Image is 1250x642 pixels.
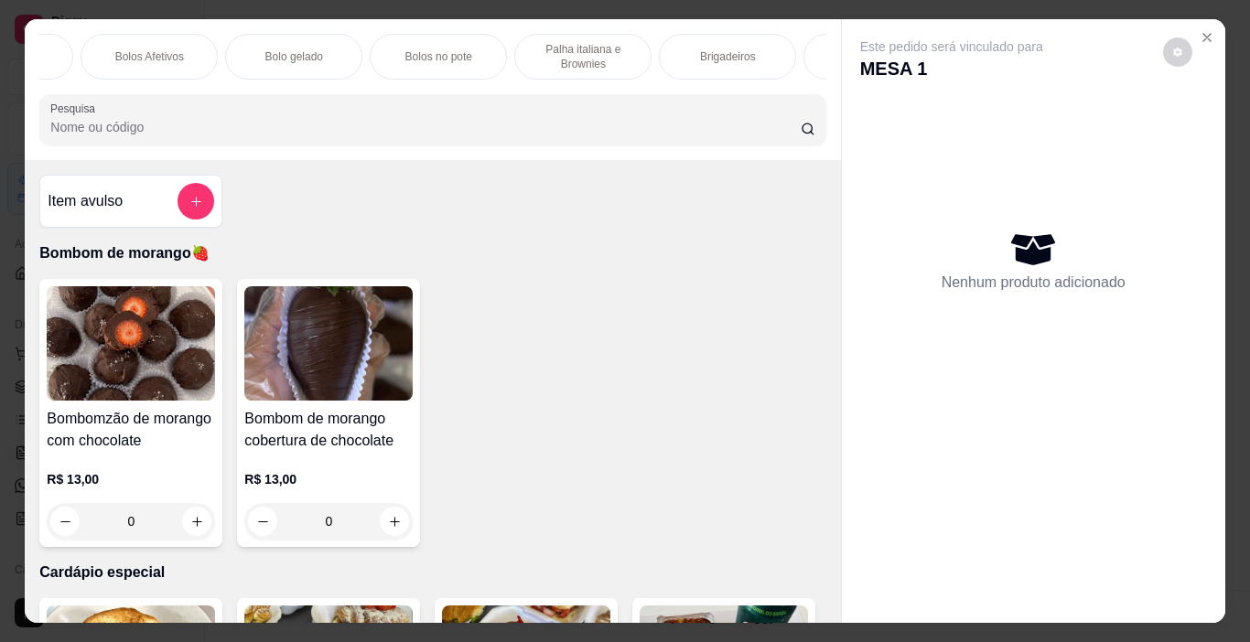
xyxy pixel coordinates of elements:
[244,286,413,401] img: product-image
[860,56,1043,81] p: MESA 1
[50,101,102,116] label: Pesquisa
[244,470,413,488] p: R$ 13,00
[244,408,413,452] h4: Bombom de morango cobertura de chocolate
[248,507,277,536] button: decrease-product-quantity
[50,507,80,536] button: decrease-product-quantity
[380,507,409,536] button: increase-product-quantity
[700,49,756,64] p: Brigadeiros
[860,37,1043,56] p: Este pedido será vinculado para
[39,242,825,264] p: Bombom de morango🍓
[48,190,123,212] h4: Item avulso
[265,49,323,64] p: Bolo gelado
[182,507,211,536] button: increase-product-quantity
[50,118,801,136] input: Pesquisa
[1192,23,1222,52] button: Close
[405,49,472,64] p: Bolos no pote
[1163,37,1192,67] button: decrease-product-quantity
[47,408,215,452] h4: Bombomzão de morango com chocolate
[178,183,214,219] button: add-separate-item
[47,286,215,401] img: product-image
[47,470,215,488] p: R$ 13,00
[530,42,636,71] p: Palha italiana e Brownies
[39,562,825,583] p: Cardápio especial
[942,272,1126,294] p: Nenhum produto adicionado
[115,49,184,64] p: Bolos Afetivos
